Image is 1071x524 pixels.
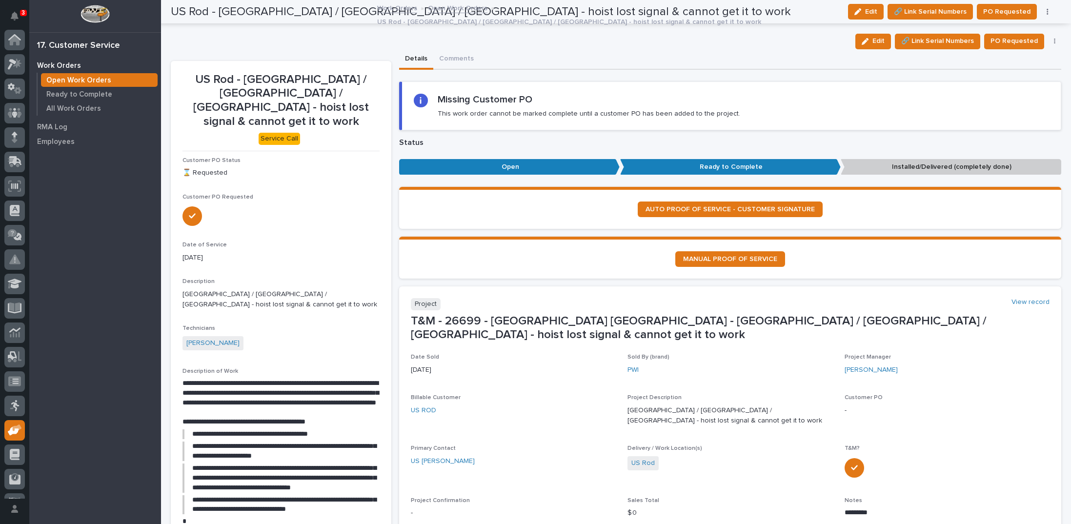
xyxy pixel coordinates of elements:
a: AUTO PROOF OF SERVICE - CUSTOMER SIGNATURE [638,202,823,217]
div: 17. Customer Service [37,40,120,51]
a: MANUAL PROOF OF SERVICE [675,251,785,267]
p: Installed/Delivered (completely done) [841,159,1061,175]
span: T&M? [845,445,860,451]
p: - [845,405,1050,416]
a: Open Work Orders [38,73,161,87]
span: Notes [845,498,862,504]
p: RMA Log [37,123,67,132]
p: - [411,508,616,518]
p: This work order cannot be marked complete until a customer PO has been added to the project. [438,109,740,118]
a: [PERSON_NAME] [186,338,240,348]
p: US Rod - [GEOGRAPHIC_DATA] / [GEOGRAPHIC_DATA] / [GEOGRAPHIC_DATA] - hoist lost signal & cannot g... [182,73,380,129]
div: Notifications3 [12,12,25,27]
div: Service Call [259,133,300,145]
span: Date Sold [411,354,439,360]
span: MANUAL PROOF OF SERVICE [683,256,777,262]
p: ⌛ Requested [182,168,380,178]
span: Sales Total [627,498,659,504]
h2: Missing Customer PO [438,94,532,105]
a: US [PERSON_NAME] [411,456,475,466]
a: All Work Orders [38,101,161,115]
span: Date of Service [182,242,227,248]
span: Customer PO Requested [182,194,253,200]
p: T&M - 26699 - [GEOGRAPHIC_DATA] [GEOGRAPHIC_DATA] - [GEOGRAPHIC_DATA] / [GEOGRAPHIC_DATA] / [GEOG... [411,314,1050,343]
p: [DATE] [182,253,380,263]
p: All Work Orders [46,104,101,113]
a: [PERSON_NAME] [845,365,898,375]
button: PO Requested [984,34,1044,49]
p: Status [399,138,1061,147]
span: Project Confirmation [411,498,470,504]
span: Description [182,279,215,284]
span: Primary Contact [411,445,456,451]
a: US Rod [631,458,655,468]
p: Ready to Complete [620,159,841,175]
a: View record [1011,298,1050,306]
p: Ready to Complete [46,90,112,99]
span: AUTO PROOF OF SERVICE - CUSTOMER SIGNATURE [646,206,815,213]
a: RMA Log [29,120,161,134]
a: Ready to Complete [38,87,161,101]
p: Employees [37,138,75,146]
span: Project Description [627,395,682,401]
p: US Rod - [GEOGRAPHIC_DATA] / [GEOGRAPHIC_DATA] / [GEOGRAPHIC_DATA] - hoist lost signal & cannot g... [377,16,761,26]
a: Employees [29,134,161,149]
span: Project Manager [845,354,891,360]
p: [GEOGRAPHIC_DATA] / [GEOGRAPHIC_DATA] / [GEOGRAPHIC_DATA] - hoist lost signal & cannot get it to ... [182,289,380,310]
span: 🔗 Link Serial Numbers [901,35,974,47]
a: PWI [627,365,639,375]
span: Sold By (brand) [627,354,669,360]
p: Open [399,159,620,175]
button: Edit [855,34,891,49]
button: Details [399,49,433,70]
span: Description of Work [182,368,238,374]
button: 🔗 Link Serial Numbers [895,34,980,49]
p: Project [411,298,441,310]
span: PO Requested [990,35,1038,47]
p: Work Orders [37,61,81,70]
span: Technicians [182,325,215,331]
span: Delivery / Work Location(s) [627,445,702,451]
p: 3 [21,9,25,16]
span: Customer PO Status [182,158,241,163]
p: [DATE] [411,365,616,375]
button: Notifications [4,6,25,26]
img: Workspace Logo [81,5,109,23]
a: Work Orders [377,2,417,13]
span: Customer PO [845,395,883,401]
button: Comments [433,49,480,70]
p: [GEOGRAPHIC_DATA] / [GEOGRAPHIC_DATA] / [GEOGRAPHIC_DATA] - hoist lost signal & cannot get it to ... [627,405,832,426]
a: US ROD [411,405,436,416]
p: Open Work Orders [46,76,111,85]
a: Work Orders [29,58,161,73]
span: Edit [872,37,885,45]
a: Open Work Orders [428,2,487,13]
p: $ 0 [627,508,832,518]
span: Billable Customer [411,395,461,401]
